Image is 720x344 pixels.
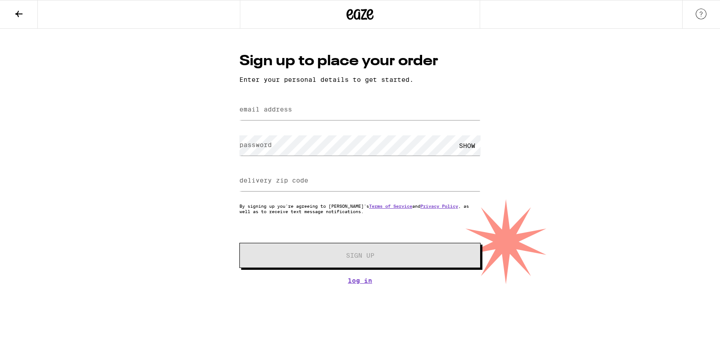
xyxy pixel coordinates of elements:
[239,106,292,113] label: email address
[239,76,481,83] p: Enter your personal details to get started.
[239,203,481,214] p: By signing up you're agreeing to [PERSON_NAME]'s and , as well as to receive text message notific...
[346,252,374,259] span: Sign Up
[239,141,272,148] label: password
[239,177,308,184] label: delivery zip code
[239,243,481,268] button: Sign Up
[239,51,481,71] h1: Sign up to place your order
[239,171,481,191] input: delivery zip code
[454,135,481,156] div: SHOW
[369,203,412,209] a: Terms of Service
[239,277,481,284] a: Log In
[420,203,458,209] a: Privacy Policy
[239,100,481,120] input: email address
